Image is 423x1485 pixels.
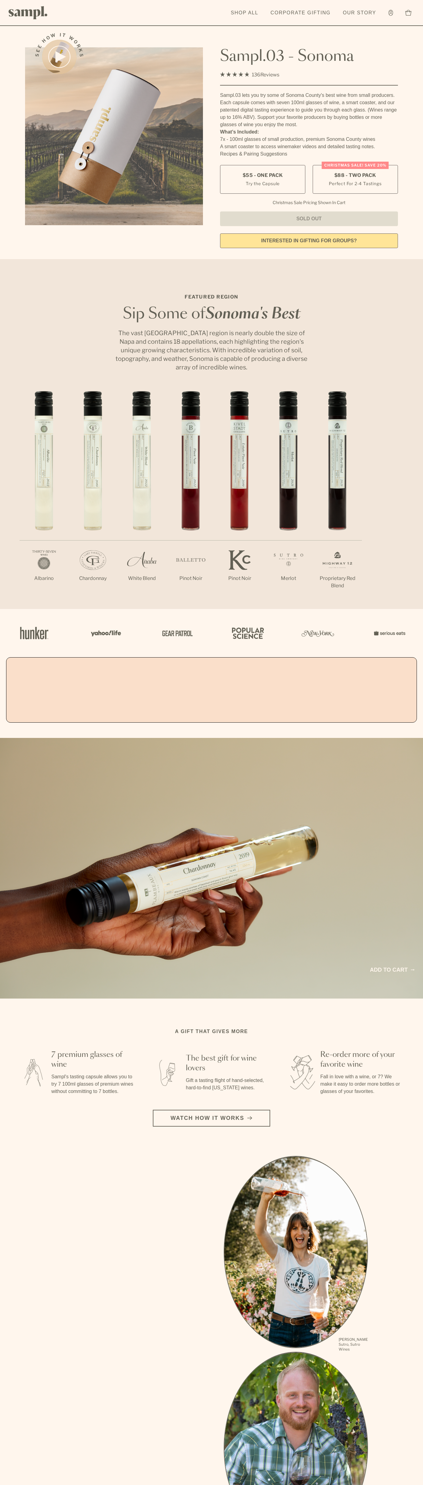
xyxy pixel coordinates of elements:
[229,620,265,646] img: Artboard_4_28b4d326-c26e-48f9-9c80-911f17d6414e_x450.png
[220,47,398,66] h1: Sampl.03 - Sonoma
[220,150,398,158] li: Recipes & Pairing Suggestions
[339,1337,368,1352] p: [PERSON_NAME] Sutro, Sutro Wines
[220,129,259,134] strong: What’s Included:
[300,620,336,646] img: Artboard_3_0b291449-6e8c-4d07-b2c2-3f3601a19cd1_x450.png
[68,575,117,582] p: Chardonnay
[264,575,313,582] p: Merlot
[186,1077,269,1091] p: Gift a tasting flight of hand-selected, hard-to-find [US_STATE] wines.
[20,575,68,582] p: Albarino
[51,1050,134,1069] h3: 7 premium glasses of wine
[246,180,280,187] small: Try the Capsule
[87,620,123,646] img: Artboard_6_04f9a106-072f-468a-bdd7-f11783b05722_x450.png
[370,620,407,646] img: Artboard_7_5b34974b-f019-449e-91fb-745f8d0877ee_x450.png
[320,1073,403,1095] p: Fall in love with a wine, or 7? We make it easy to order more bottles or glasses of your favorites.
[252,72,260,78] span: 136
[220,136,398,143] li: 7x - 100ml glasses of small production, premium Sonoma County wines
[220,233,398,248] a: interested in gifting for groups?
[220,71,279,79] div: 136Reviews
[370,966,414,974] a: Add to cart
[153,1110,270,1127] button: Watch how it works
[9,6,48,19] img: Sampl logo
[322,162,389,169] div: Christmas SALE! Save 20%
[320,1050,403,1069] h3: Re-order more of your favorite wine
[158,620,194,646] img: Artboard_5_7fdae55a-36fd-43f7-8bfd-f74a06a2878e_x450.png
[267,6,334,20] a: Corporate Gifting
[51,1073,134,1095] p: Sampl's tasting capsule allows you to try 7 100ml glasses of premium wines without committing to ...
[260,72,279,78] span: Reviews
[42,40,76,74] button: See how it works
[175,1028,248,1035] h2: A gift that gives more
[220,92,398,128] div: Sampl.03 lets you try some of Sonoma County's best wine from small producers. Each capsule comes ...
[215,575,264,582] p: Pinot Noir
[220,211,398,226] button: Sold Out
[205,307,300,321] em: Sonoma's Best
[334,172,376,179] span: $88 - Two Pack
[186,1054,269,1073] h3: The best gift for wine lovers
[16,620,53,646] img: Artboard_1_c8cd28af-0030-4af1-819c-248e302c7f06_x450.png
[166,575,215,582] p: Pinot Noir
[243,172,283,179] span: $55 - One Pack
[25,47,203,225] img: Sampl.03 - Sonoma
[220,143,398,150] li: A smart coaster to access winemaker videos and detailed tasting notes.
[114,293,309,301] p: Featured Region
[340,6,379,20] a: Our Story
[228,6,261,20] a: Shop All
[329,180,381,187] small: Perfect For 2-4 Tastings
[114,329,309,372] p: The vast [GEOGRAPHIC_DATA] region is nearly double the size of Napa and contains 18 appellations,...
[117,575,166,582] p: White Blend
[270,200,348,205] li: Christmas Sale Pricing Shown In Cart
[114,307,309,321] h2: Sip Some of
[313,575,362,589] p: Proprietary Red Blend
